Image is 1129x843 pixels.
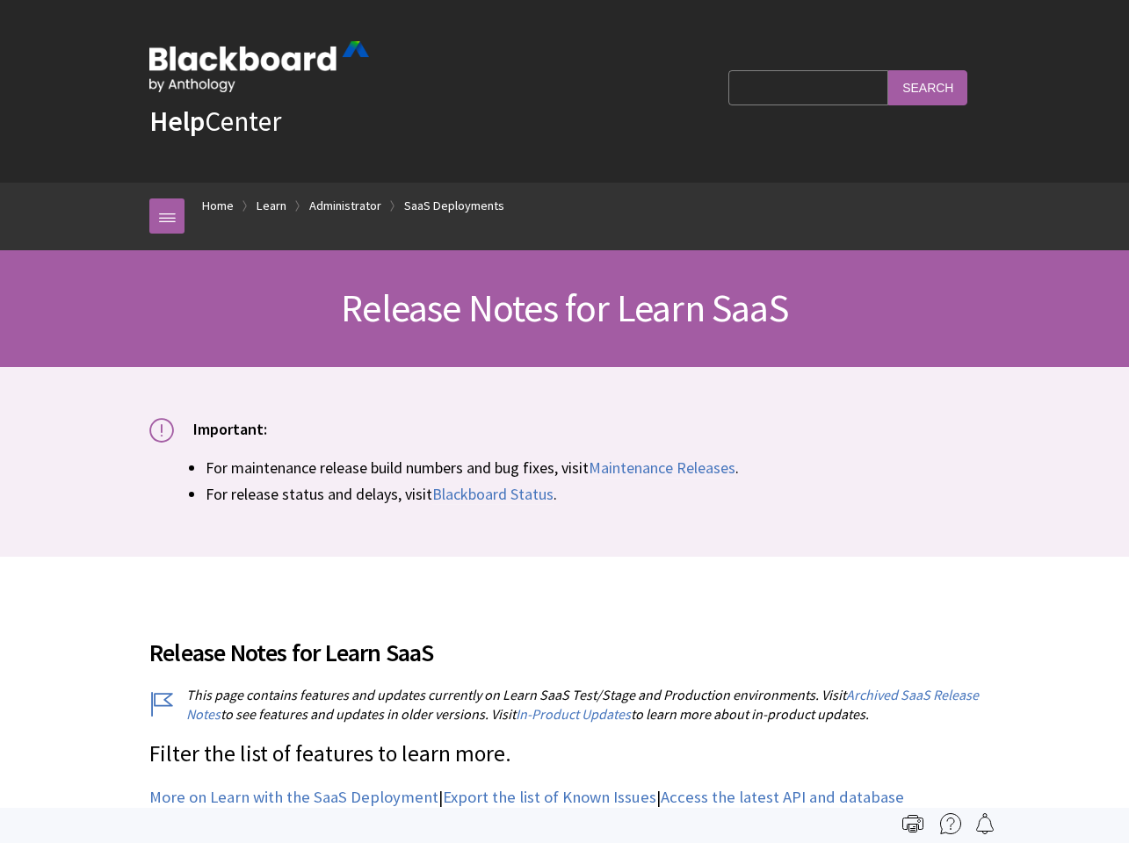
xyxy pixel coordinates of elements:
[309,195,381,217] a: Administrator
[149,104,281,139] a: HelpCenter
[149,786,980,832] p: | | | |
[902,813,923,834] img: Print
[443,787,656,808] a: Export the list of Known Issues
[186,686,979,724] a: Archived SaaS Release Notes
[149,613,980,671] h2: Release Notes for Learn SaaS
[202,195,234,217] a: Home
[257,195,286,217] a: Learn
[149,104,205,139] strong: Help
[149,41,369,92] img: Blackboard by Anthology
[404,195,504,217] a: SaaS Deployments
[888,70,967,104] input: Search
[516,705,631,724] a: In-Product Updates
[432,484,554,505] a: Blackboard Status
[940,813,961,834] img: More help
[589,458,735,479] a: Maintenance Releases
[206,456,980,479] li: For maintenance release build numbers and bug fixes, visit .
[149,787,438,808] a: More on Learn with the SaaS Deployment
[149,685,980,724] p: This page contains features and updates currently on Learn SaaS Test/Stage and Production environ...
[974,813,995,834] img: Follow this page
[193,419,267,439] span: Important:
[341,284,788,332] span: Release Notes for Learn SaaS
[206,482,980,506] li: For release status and delays, visit .
[149,739,980,770] p: Filter the list of features to learn more.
